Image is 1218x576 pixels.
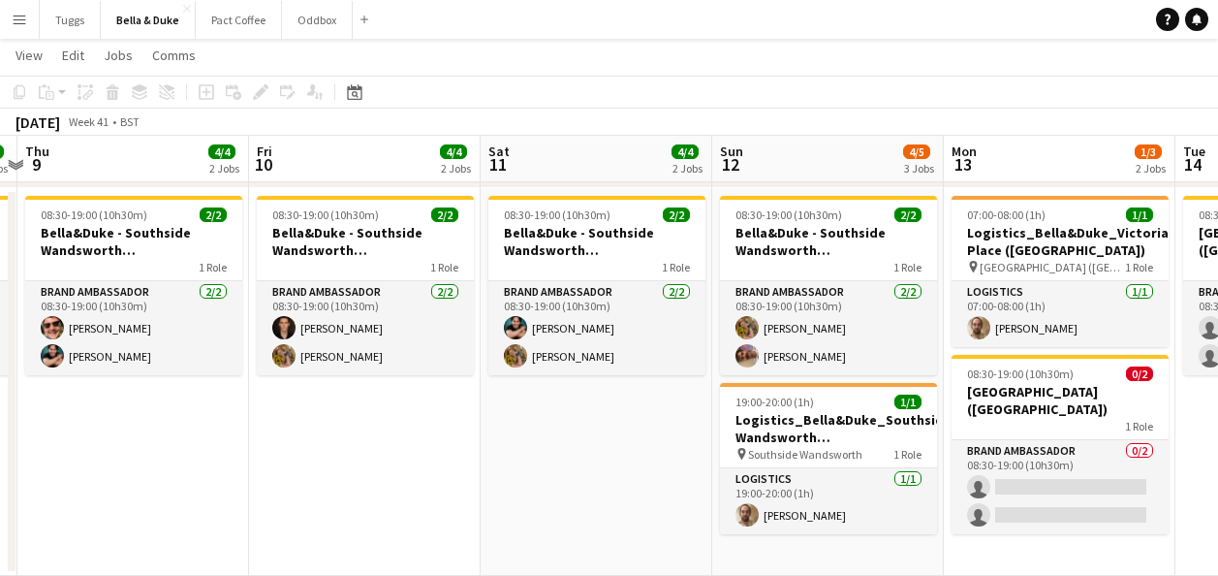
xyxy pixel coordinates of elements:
[257,143,272,160] span: Fri
[196,1,282,39] button: Pact Coffee
[952,440,1169,534] app-card-role: Brand Ambassador0/208:30-19:00 (10h30m)
[25,281,242,375] app-card-role: Brand Ambassador2/208:30-19:00 (10h30m)[PERSON_NAME][PERSON_NAME]
[96,43,141,68] a: Jobs
[952,355,1169,534] app-job-card: 08:30-19:00 (10h30m)0/2[GEOGRAPHIC_DATA] ([GEOGRAPHIC_DATA])1 RoleBrand Ambassador0/208:30-19:00 ...
[488,196,705,375] app-job-card: 08:30-19:00 (10h30m)2/2Bella&Duke - Southside Wandsworth ([GEOGRAPHIC_DATA])1 RoleBrand Ambassado...
[735,395,814,409] span: 19:00-20:00 (1h)
[1126,208,1153,222] span: 1/1
[949,153,977,176] span: 13
[40,1,101,39] button: Tuggs
[431,208,458,222] span: 2/2
[16,47,43,64] span: View
[1135,144,1162,159] span: 1/3
[735,208,842,222] span: 08:30-19:00 (10h30m)
[952,196,1169,347] app-job-card: 07:00-08:00 (1h)1/1Logistics_Bella&Duke_Victoria Place ([GEOGRAPHIC_DATA]) [GEOGRAPHIC_DATA] ([GE...
[25,143,49,160] span: Thu
[209,161,239,176] div: 2 Jobs
[1183,143,1205,160] span: Tue
[41,208,147,222] span: 08:30-19:00 (10h30m)
[748,447,862,462] span: Southside Wandsworth
[152,47,196,64] span: Comms
[720,196,937,375] app-job-card: 08:30-19:00 (10h30m)2/2Bella&Duke - Southside Wandsworth ([GEOGRAPHIC_DATA])1 RoleBrand Ambassado...
[8,43,50,68] a: View
[893,447,921,462] span: 1 Role
[488,143,510,160] span: Sat
[720,224,937,259] h3: Bella&Duke - Southside Wandsworth ([GEOGRAPHIC_DATA])
[894,395,921,409] span: 1/1
[1125,260,1153,274] span: 1 Role
[980,260,1125,274] span: [GEOGRAPHIC_DATA] ([GEOGRAPHIC_DATA])
[893,260,921,274] span: 1 Role
[25,196,242,375] app-job-card: 08:30-19:00 (10h30m)2/2Bella&Duke - Southside Wandsworth ([GEOGRAPHIC_DATA])1 RoleBrand Ambassado...
[430,260,458,274] span: 1 Role
[952,281,1169,347] app-card-role: Logistics1/107:00-08:00 (1h)[PERSON_NAME]
[485,153,510,176] span: 11
[720,281,937,375] app-card-role: Brand Ambassador2/208:30-19:00 (10h30m)[PERSON_NAME][PERSON_NAME]
[22,153,49,176] span: 9
[967,367,1074,381] span: 08:30-19:00 (10h30m)
[257,196,474,375] app-job-card: 08:30-19:00 (10h30m)2/2Bella&Duke - Southside Wandsworth ([GEOGRAPHIC_DATA])1 RoleBrand Ambassado...
[1180,153,1205,176] span: 14
[488,224,705,259] h3: Bella&Duke - Southside Wandsworth ([GEOGRAPHIC_DATA])
[62,47,84,64] span: Edit
[504,208,610,222] span: 08:30-19:00 (10h30m)
[104,47,133,64] span: Jobs
[208,144,235,159] span: 4/4
[1125,419,1153,433] span: 1 Role
[199,260,227,274] span: 1 Role
[441,161,471,176] div: 2 Jobs
[720,383,937,534] app-job-card: 19:00-20:00 (1h)1/1Logistics_Bella&Duke_Southside Wandsworth ([GEOGRAPHIC_DATA]) Southside Wandsw...
[720,468,937,534] app-card-role: Logistics1/119:00-20:00 (1h)[PERSON_NAME]
[64,114,112,129] span: Week 41
[254,153,272,176] span: 10
[1136,161,1166,176] div: 2 Jobs
[952,224,1169,259] h3: Logistics_Bella&Duke_Victoria Place ([GEOGRAPHIC_DATA])
[720,143,743,160] span: Sun
[257,281,474,375] app-card-role: Brand Ambassador2/208:30-19:00 (10h30m)[PERSON_NAME][PERSON_NAME]
[672,161,703,176] div: 2 Jobs
[720,411,937,446] h3: Logistics_Bella&Duke_Southside Wandsworth ([GEOGRAPHIC_DATA])
[282,1,353,39] button: Oddbox
[25,224,242,259] h3: Bella&Duke - Southside Wandsworth ([GEOGRAPHIC_DATA])
[1126,367,1153,381] span: 0/2
[952,143,977,160] span: Mon
[717,153,743,176] span: 12
[144,43,203,68] a: Comms
[101,1,196,39] button: Bella & Duke
[16,112,60,132] div: [DATE]
[120,114,140,129] div: BST
[488,281,705,375] app-card-role: Brand Ambassador2/208:30-19:00 (10h30m)[PERSON_NAME][PERSON_NAME]
[54,43,92,68] a: Edit
[257,224,474,259] h3: Bella&Duke - Southside Wandsworth ([GEOGRAPHIC_DATA])
[894,208,921,222] span: 2/2
[662,260,690,274] span: 1 Role
[904,161,934,176] div: 3 Jobs
[440,144,467,159] span: 4/4
[200,208,227,222] span: 2/2
[903,144,930,159] span: 4/5
[967,208,1046,222] span: 07:00-08:00 (1h)
[952,383,1169,418] h3: [GEOGRAPHIC_DATA] ([GEOGRAPHIC_DATA])
[671,144,699,159] span: 4/4
[663,208,690,222] span: 2/2
[272,208,379,222] span: 08:30-19:00 (10h30m)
